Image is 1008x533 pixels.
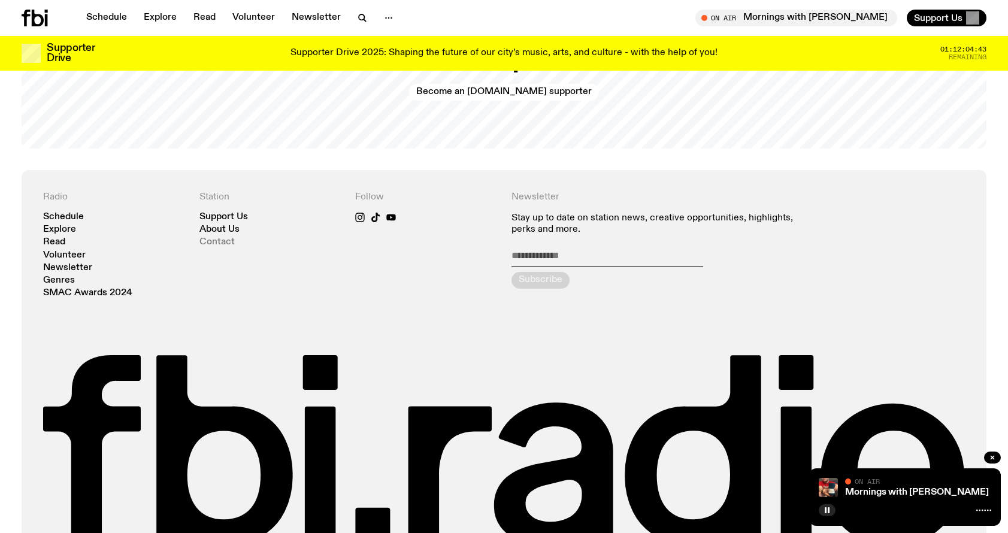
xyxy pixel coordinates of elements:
span: Remaining [949,54,986,60]
a: Schedule [79,10,134,26]
a: Volunteer [225,10,282,26]
a: Read [43,238,65,247]
a: Explore [137,10,184,26]
button: Support Us [907,10,986,26]
h4: Station [199,192,341,203]
a: Newsletter [43,264,92,272]
a: Explore [43,225,76,234]
h4: Newsletter [511,192,809,203]
a: Newsletter [284,10,348,26]
button: On AirMornings with [PERSON_NAME] [695,10,897,26]
span: On Air [855,477,880,485]
a: Genres [43,276,75,285]
a: Volunteer [43,251,86,260]
h4: Radio [43,192,185,203]
a: About Us [199,225,240,234]
h4: Follow [355,192,497,203]
a: Mornings with [PERSON_NAME] [845,487,989,497]
a: Schedule [43,213,84,222]
span: 01:12:04:43 [940,46,986,53]
h3: Supporter Drive [47,43,95,63]
a: SMAC Awards 2024 [43,289,132,298]
h2: 100% independent. [382,45,626,72]
p: Stay up to date on station news, creative opportunities, highlights, perks and more. [511,213,809,235]
button: Subscribe [511,272,570,289]
a: Support Us [199,213,248,222]
a: Read [186,10,223,26]
a: Contact [199,238,235,247]
p: Supporter Drive 2025: Shaping the future of our city’s music, arts, and culture - with the help o... [290,48,718,59]
a: Become an [DOMAIN_NAME] supporter [409,84,599,101]
span: Support Us [914,13,962,23]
